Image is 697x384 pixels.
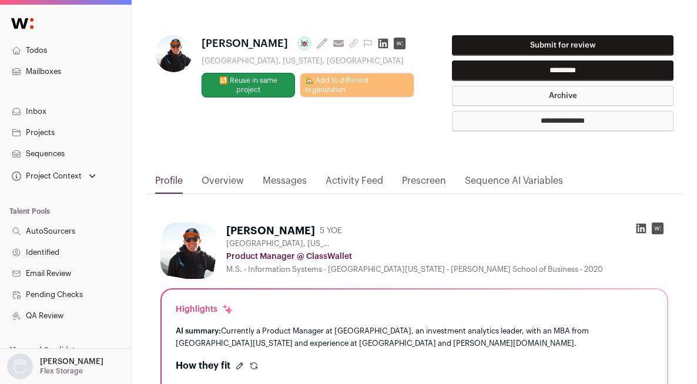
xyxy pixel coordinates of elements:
[9,171,82,181] div: Project Context
[226,223,315,239] h1: [PERSON_NAME]
[452,35,673,56] button: Submit for review
[202,56,414,66] div: [GEOGRAPHIC_DATA], [US_STATE], [GEOGRAPHIC_DATA]
[465,174,563,194] a: Sequence AI Variables
[402,174,446,194] a: Prescreen
[452,86,673,106] button: Archive
[263,174,307,194] a: Messages
[176,325,653,349] div: Currently a Product Manager at [GEOGRAPHIC_DATA], an investment analytics leader, with an MBA fro...
[202,73,295,97] button: 🔂 Reuse in same project
[160,223,217,279] img: 2c2f6957f8061e9f7f29dd1290a324fd1dda7a3d274bb0c5a5c1c3eea46a0105.jpg
[176,304,234,315] div: Highlights
[202,174,244,194] a: Overview
[202,35,288,52] span: [PERSON_NAME]
[226,251,668,262] div: Product Manager @ ClassWallet
[326,174,383,194] a: Activity Feed
[155,174,183,194] a: Profile
[40,366,83,376] p: Flex Storage
[176,327,221,335] span: AI summary:
[176,359,230,373] h2: How they fit
[226,239,332,248] span: [GEOGRAPHIC_DATA], [US_STATE], [GEOGRAPHIC_DATA]
[5,12,40,35] img: Wellfound
[226,265,668,274] div: M.S. - Information Systems - [GEOGRAPHIC_DATA][US_STATE] - [PERSON_NAME] School of Business - 2020
[155,35,192,72] img: 2c2f6957f8061e9f7f29dd1290a324fd1dda7a3d274bb0c5a5c1c3eea46a0105.jpg
[9,168,98,184] button: Open dropdown
[40,357,103,366] p: [PERSON_NAME]
[300,73,414,97] a: 🏡 Add to different organization
[320,225,342,237] div: 5 YOE
[7,353,33,379] img: nopic.png
[5,353,106,379] button: Open dropdown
